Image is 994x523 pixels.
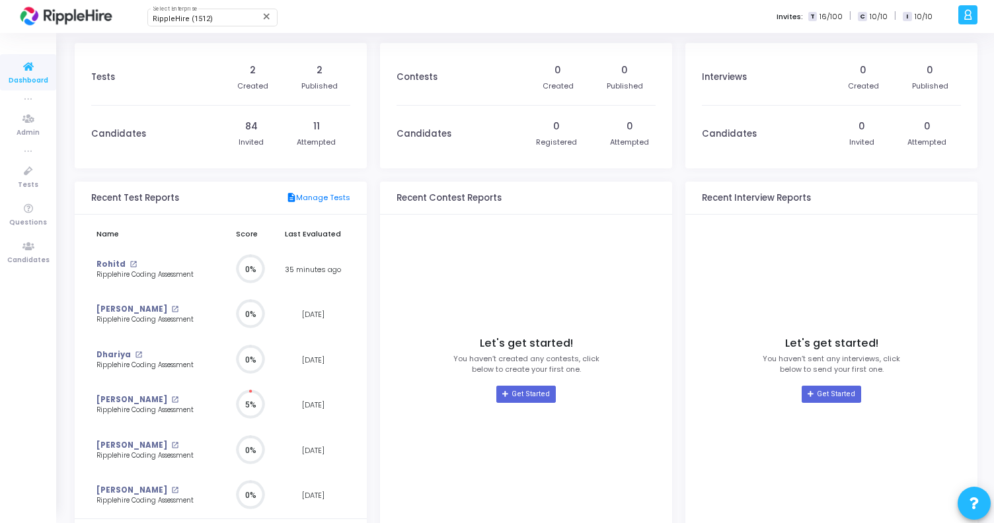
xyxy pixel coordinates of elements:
div: Registered [536,137,577,148]
div: 0 [627,120,633,133]
mat-icon: open_in_new [171,396,178,403]
label: Invites: [777,11,803,22]
div: Published [912,81,948,92]
a: [PERSON_NAME] [96,485,167,496]
a: Rohitd [96,259,126,270]
div: 0 [859,120,865,133]
th: Score [218,221,276,247]
mat-icon: open_in_new [135,351,142,359]
div: 11 [313,120,320,133]
a: Get Started [496,386,555,403]
div: 84 [245,120,258,133]
div: Ripplehire Coding Assessment [96,315,199,325]
th: Last Evaluated [276,221,350,247]
div: Ripplehire Coding Assessment [96,451,199,461]
span: 10/10 [870,11,888,22]
h4: Let's get started! [785,337,878,350]
div: 0 [924,120,931,133]
div: 0 [553,120,560,133]
div: Published [301,81,338,92]
a: Get Started [802,386,860,403]
div: Published [607,81,643,92]
mat-icon: open_in_new [171,306,178,313]
td: [DATE] [276,473,350,518]
span: C [858,12,866,22]
a: [PERSON_NAME] [96,304,167,315]
div: 0 [927,63,933,77]
h3: Tests [91,72,115,83]
mat-icon: open_in_new [171,487,178,494]
div: 0 [554,63,561,77]
h3: Candidates [397,129,451,139]
mat-icon: open_in_new [171,442,178,449]
div: Ripplehire Coding Assessment [96,270,199,280]
mat-icon: description [286,192,296,204]
span: 10/10 [915,11,933,22]
div: 2 [317,63,323,77]
div: Attempted [610,137,649,148]
a: [PERSON_NAME] [96,394,167,405]
div: 0 [860,63,866,77]
div: Created [237,81,268,92]
td: [DATE] [276,337,350,383]
td: [DATE] [276,382,350,428]
span: T [808,12,817,22]
h3: Candidates [91,129,146,139]
div: Attempted [907,137,946,148]
mat-icon: Clear [262,11,272,22]
div: Invited [239,137,264,148]
span: Questions [9,217,47,228]
div: Attempted [297,137,336,148]
div: Created [543,81,574,92]
div: Ripplehire Coding Assessment [96,496,199,506]
td: [DATE] [276,428,350,473]
span: Tests [18,180,38,191]
td: 35 minutes ago [276,247,350,293]
th: Name [91,221,218,247]
span: | [849,9,851,23]
mat-icon: open_in_new [130,261,137,268]
span: Candidates [7,255,50,266]
a: Manage Tests [286,192,350,204]
div: Ripplehire Coding Assessment [96,405,199,415]
span: | [894,9,896,23]
div: Created [848,81,879,92]
h3: Recent Test Reports [91,193,179,203]
img: logo [17,3,116,30]
span: I [903,12,911,22]
td: [DATE] [276,292,350,337]
h4: Let's get started! [480,337,573,350]
span: 16/100 [820,11,843,22]
h3: Recent Contest Reports [397,193,502,203]
h3: Contests [397,72,438,83]
span: Dashboard [9,75,48,87]
div: Invited [849,137,874,148]
h3: Recent Interview Reports [702,193,811,203]
div: 2 [250,63,256,77]
p: You haven’t created any contests, click below to create your first one. [453,353,599,375]
span: RippleHire (1512) [153,15,213,23]
h3: Candidates [702,129,757,139]
a: [PERSON_NAME] [96,440,167,451]
div: 0 [621,63,628,77]
span: Admin [17,127,40,139]
a: Dhariya [96,349,131,361]
div: Ripplehire Coding Assessment [96,361,199,370]
h3: Interviews [702,72,747,83]
p: You haven’t sent any interviews, click below to send your first one. [763,353,900,375]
